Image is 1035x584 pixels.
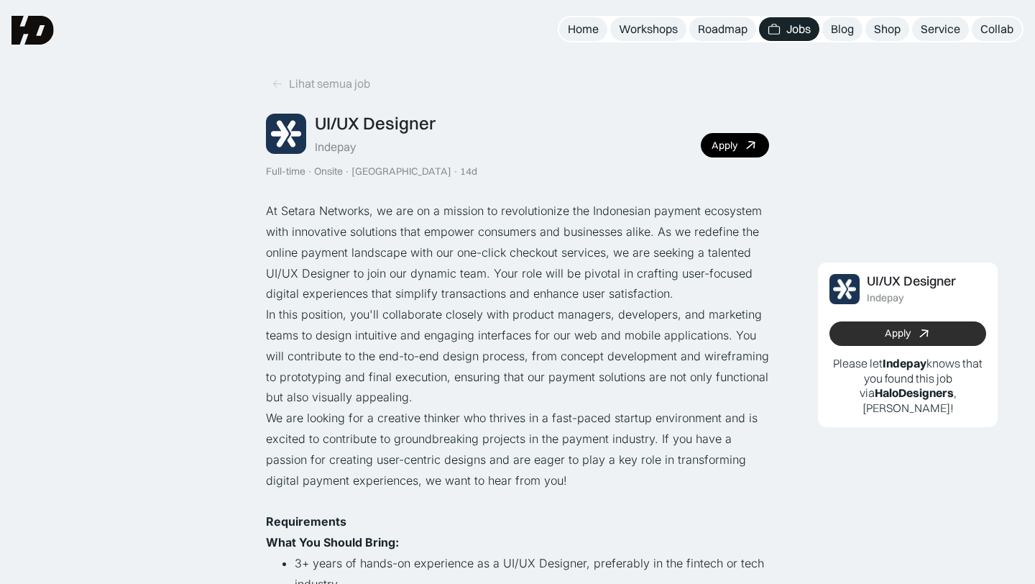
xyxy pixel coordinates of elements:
[831,22,854,37] div: Blog
[289,76,370,91] div: Lihat semua job
[453,165,459,178] div: ·
[875,385,954,400] b: HaloDesigners
[972,17,1022,41] a: Collab
[712,140,737,152] div: Apply
[759,17,819,41] a: Jobs
[266,511,769,553] p: ‍
[559,17,607,41] a: Home
[980,22,1013,37] div: Collab
[266,114,306,154] img: Job Image
[867,292,904,304] div: Indepay
[315,113,436,134] div: UI/UX Designer
[266,491,769,511] p: ‍
[883,356,926,370] b: Indepay
[619,22,678,37] div: Workshops
[867,274,956,289] div: UI/UX Designer
[921,22,960,37] div: Service
[885,327,911,339] div: Apply
[266,72,376,96] a: Lihat semua job
[344,165,350,178] div: ·
[701,133,769,158] a: Apply
[307,165,313,178] div: ·
[568,22,599,37] div: Home
[698,22,747,37] div: Roadmap
[874,22,901,37] div: Shop
[912,17,969,41] a: Service
[829,321,986,346] a: Apply
[266,304,769,408] p: In this position, you'll collaborate closely with product managers, developers, and marketing tea...
[610,17,686,41] a: Workshops
[266,165,305,178] div: Full-time
[865,17,909,41] a: Shop
[266,408,769,491] p: We are looking for a creative thinker who thrives in a fast-paced startup environment and is exci...
[266,514,399,549] strong: Requirements What You Should Bring:
[786,22,811,37] div: Jobs
[266,201,769,304] p: At Setara Networks, we are on a mission to revolutionize the Indonesian payment ecosystem with in...
[689,17,756,41] a: Roadmap
[829,274,860,304] img: Job Image
[315,140,356,155] div: Indepay
[822,17,862,41] a: Blog
[829,356,986,416] p: Please let knows that you found this job via , [PERSON_NAME]!
[314,165,343,178] div: Onsite
[460,165,477,178] div: 14d
[351,165,451,178] div: [GEOGRAPHIC_DATA]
